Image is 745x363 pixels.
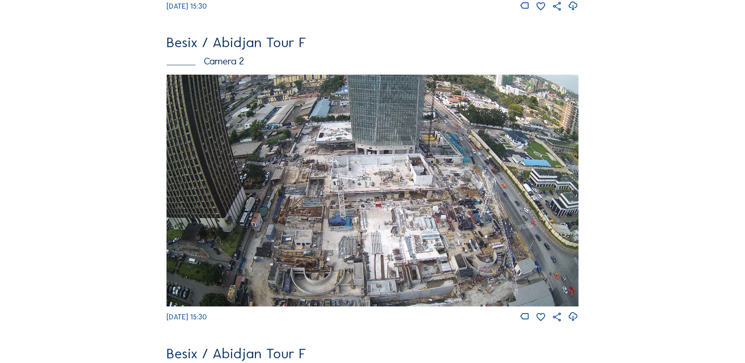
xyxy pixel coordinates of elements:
[167,56,578,66] div: Camera 2
[167,346,578,361] div: Besix / Abidjan Tour F
[167,2,207,11] span: [DATE] 15:30
[167,313,207,321] span: [DATE] 15:30
[167,75,578,306] img: Image
[167,35,578,49] div: Besix / Abidjan Tour F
